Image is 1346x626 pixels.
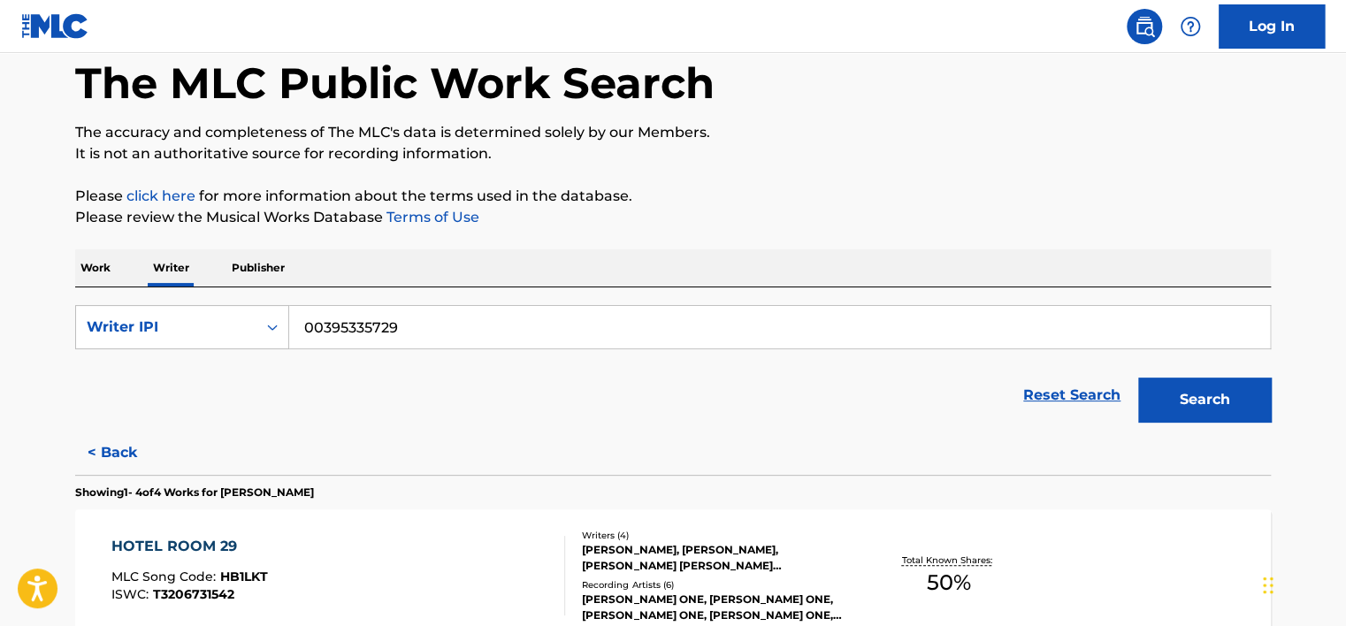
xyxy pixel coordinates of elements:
[148,249,195,286] p: Writer
[111,569,220,584] span: MLC Song Code :
[582,592,849,623] div: [PERSON_NAME] ONE, [PERSON_NAME] ONE, [PERSON_NAME] ONE, [PERSON_NAME] ONE, [PERSON_NAME] ONE
[582,542,849,574] div: [PERSON_NAME], [PERSON_NAME], [PERSON_NAME] [PERSON_NAME] [PERSON_NAME]
[1014,376,1129,415] a: Reset Search
[1263,559,1273,612] div: টেনে আনুন
[1180,16,1201,37] img: help
[75,305,1271,431] form: Search Form
[21,13,89,39] img: MLC Logo
[75,186,1271,207] p: Please for more information about the terms used in the database.
[1127,9,1162,44] a: Public Search
[1173,9,1208,44] div: Help
[226,249,290,286] p: Publisher
[75,431,181,475] button: < Back
[927,567,971,599] span: 50 %
[1138,378,1271,422] button: Search
[75,122,1271,143] p: The accuracy and completeness of The MLC's data is determined solely by our Members.
[582,529,849,542] div: Writers ( 4 )
[111,536,268,557] div: HOTEL ROOM 29
[220,569,268,584] span: HB1LKT
[126,187,195,204] a: click here
[75,485,314,500] p: Showing 1 - 4 of 4 Works for [PERSON_NAME]
[1258,541,1346,626] iframe: Chat Widget
[153,586,234,602] span: T3206731542
[1219,4,1325,49] a: Log In
[75,143,1271,164] p: It is not an authoritative source for recording information.
[87,317,246,338] div: Writer IPI
[383,209,479,225] a: Terms of Use
[111,586,153,602] span: ISWC :
[901,553,996,567] p: Total Known Shares:
[582,578,849,592] div: Recording Artists ( 6 )
[75,207,1271,228] p: Please review the Musical Works Database
[1134,16,1155,37] img: search
[1258,541,1346,626] div: চ্যাট উইজেট
[75,57,715,110] h1: The MLC Public Work Search
[75,249,116,286] p: Work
